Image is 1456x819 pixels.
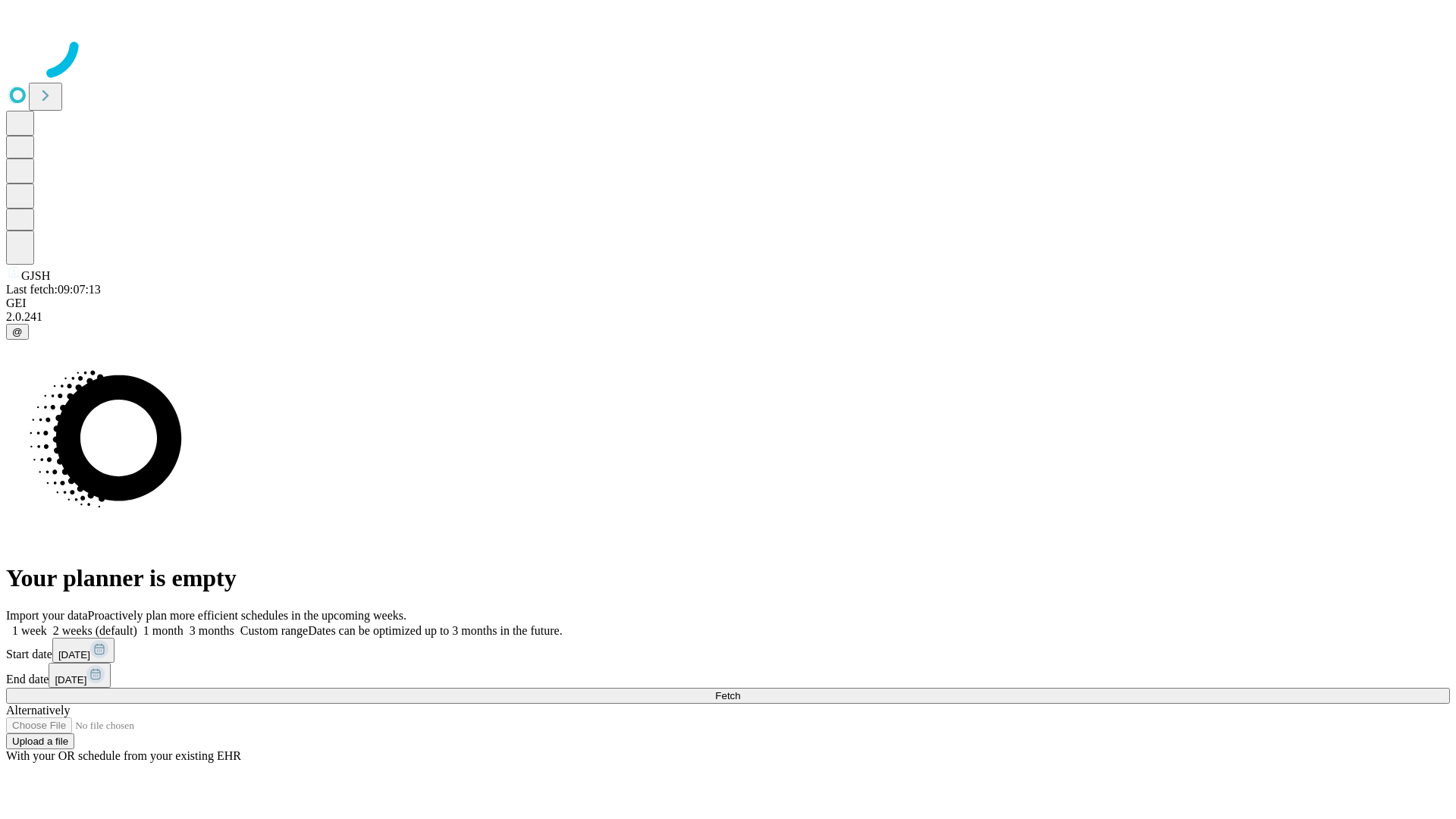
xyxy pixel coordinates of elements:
[6,688,1450,704] button: Fetch
[6,663,1450,688] div: End date
[715,690,740,701] span: Fetch
[58,649,90,661] span: [DATE]
[88,609,406,622] span: Proactively plan more efficient schedules in the upcoming weeks.
[53,624,137,637] span: 2 weeks (default)
[6,283,101,296] span: Last fetch: 09:07:13
[55,674,86,686] span: [DATE]
[6,310,1450,324] div: 2.0.241
[6,704,70,717] span: Alternatively
[6,564,1450,592] h1: Your planner is empty
[49,663,111,688] button: [DATE]
[52,638,115,663] button: [DATE]
[6,749,241,762] span: With your OR schedule from your existing EHR
[12,624,47,637] span: 1 week
[6,297,1450,310] div: GEI
[6,609,88,622] span: Import your data
[308,624,562,637] span: Dates can be optimized up to 3 months in the future.
[6,733,74,749] button: Upload a file
[6,638,1450,663] div: Start date
[190,624,234,637] span: 3 months
[6,324,29,340] button: @
[143,624,184,637] span: 1 month
[240,624,308,637] span: Custom range
[21,269,50,282] span: GJSH
[12,326,23,337] span: @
